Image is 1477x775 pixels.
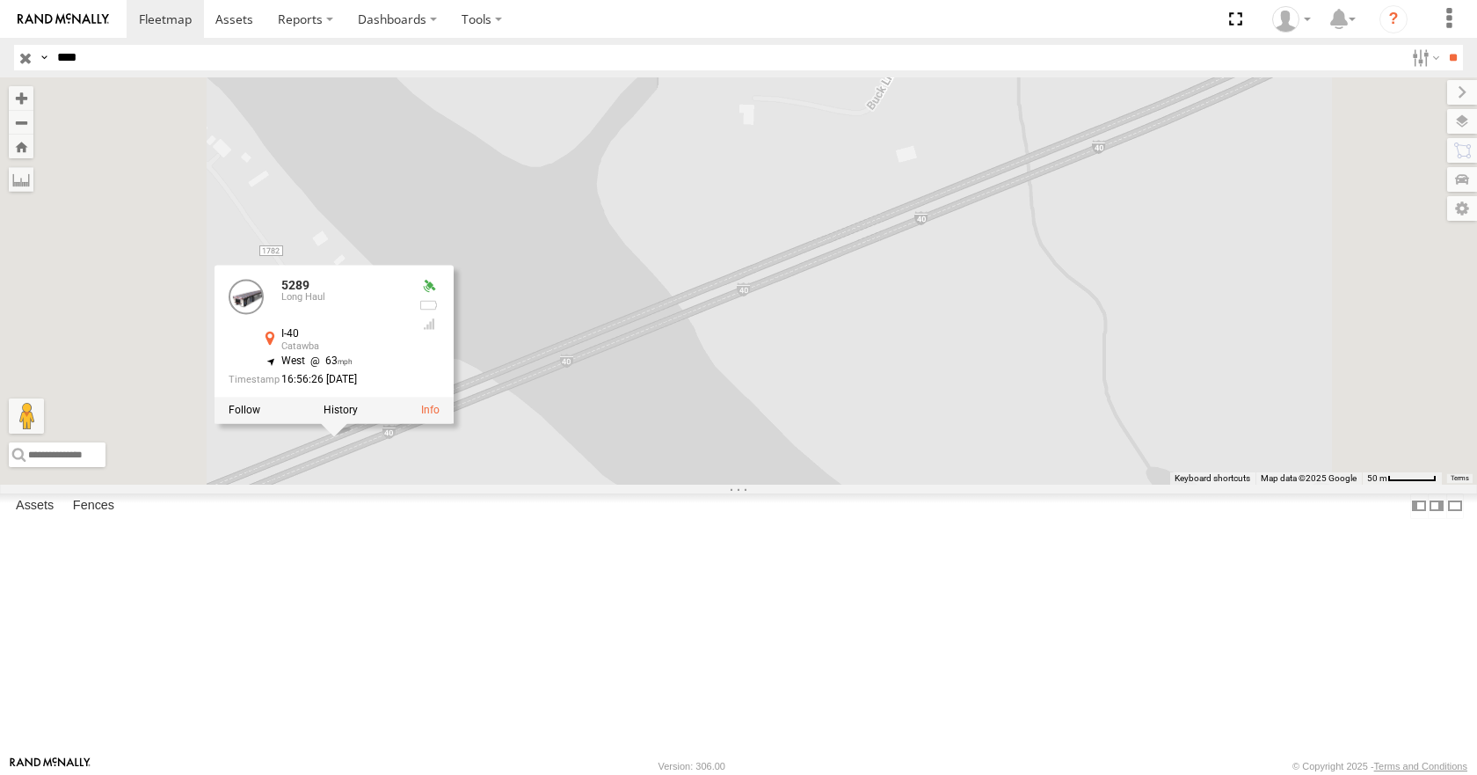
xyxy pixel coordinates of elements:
[1447,196,1477,221] label: Map Settings
[1292,761,1467,771] div: © Copyright 2025 -
[658,761,725,771] div: Version: 306.00
[9,398,44,434] button: Drag Pegman onto the map to open Street View
[1428,494,1445,519] label: Dock Summary Table to the Right
[1410,494,1428,519] label: Dock Summary Table to the Left
[37,45,51,70] label: Search Query
[7,494,62,519] label: Assets
[1405,45,1443,70] label: Search Filter Options
[1446,494,1464,519] label: Hide Summary Table
[1374,761,1467,771] a: Terms and Conditions
[9,110,33,135] button: Zoom out
[18,13,109,26] img: rand-logo.svg
[9,86,33,110] button: Zoom in
[418,298,440,312] div: No battery health information received from this device.
[1367,473,1387,483] span: 50 m
[1362,472,1442,485] button: Map Scale: 50 m per 52 pixels
[281,279,309,293] a: 5289
[10,757,91,775] a: Visit our Website
[421,404,440,416] a: View Asset Details
[1379,5,1408,33] i: ?
[418,318,440,332] div: Last Event GSM Signal Strength
[281,293,404,303] div: Long Haul
[64,494,123,519] label: Fences
[9,135,33,158] button: Zoom Home
[281,355,305,368] span: West
[1261,473,1357,483] span: Map data ©2025 Google
[229,375,404,386] div: Date/time of location update
[418,280,440,294] div: Valid GPS Fix
[281,329,404,340] div: I-40
[324,404,358,416] label: View Asset History
[9,167,33,192] label: Measure
[1451,474,1469,481] a: Terms (opens in new tab)
[305,355,353,368] span: 63
[229,404,260,416] label: Realtime tracking of Asset
[1266,6,1317,33] div: Todd Sigmon
[281,342,404,353] div: Catawba
[229,280,264,315] a: View Asset Details
[1175,472,1250,485] button: Keyboard shortcuts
